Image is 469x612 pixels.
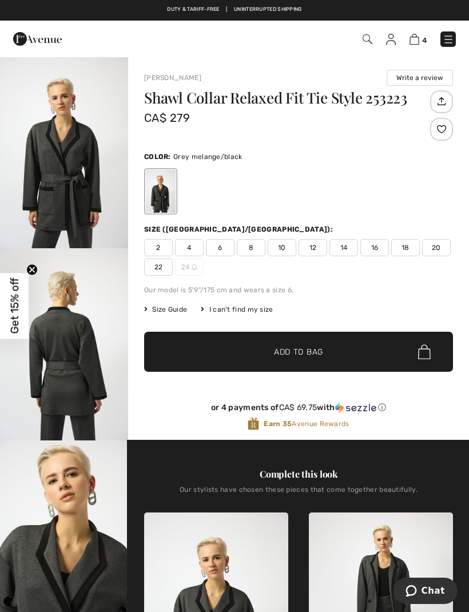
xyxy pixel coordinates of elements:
span: 6 [206,239,234,256]
span: 14 [329,239,358,256]
button: Close teaser [26,264,38,276]
span: Avenue Rewards [264,419,349,429]
span: 20 [422,239,451,256]
div: or 4 payments of with [144,403,453,413]
div: or 4 payments ofCA$ 69.75withSezzle Click to learn more about Sezzle [144,403,453,417]
img: 1ère Avenue [13,27,62,50]
span: Size Guide [144,304,187,315]
span: 4 [175,239,204,256]
div: Grey melange/black [146,170,176,213]
span: CA$ 279 [144,111,190,125]
div: Our stylists have chosen these pieces that come together beautifully. [144,486,453,503]
button: Add to Bag [144,332,453,372]
img: Search [363,34,372,44]
h1: Shawl Collar Relaxed Fit Tie Style 253223 [144,90,427,105]
img: Shopping Bag [410,34,419,45]
img: Share [432,92,451,111]
div: Complete this look [144,467,453,481]
span: 24 [175,259,204,276]
span: 4 [422,36,427,45]
div: Size ([GEOGRAPHIC_DATA]/[GEOGRAPHIC_DATA]): [144,224,335,235]
img: Menu [443,34,454,45]
img: My Info [386,34,396,45]
span: Add to Bag [274,346,323,358]
span: Get 15% off [8,278,21,334]
span: 2 [144,239,173,256]
iframe: Opens a widget where you can chat to one of our agents [394,578,458,606]
img: ring-m.svg [192,264,197,270]
span: 16 [360,239,389,256]
span: Color: [144,153,171,161]
img: Avenue Rewards [248,417,259,431]
span: Grey melange/black [173,153,242,161]
a: 4 [410,32,427,46]
span: 18 [391,239,420,256]
a: [PERSON_NAME] [144,74,201,82]
span: 12 [299,239,327,256]
img: Bag.svg [418,344,431,359]
img: Sezzle [335,403,376,413]
a: 1ère Avenue [13,33,62,43]
strong: Earn 35 [264,420,292,428]
div: Our model is 5'9"/175 cm and wears a size 6. [144,285,453,295]
span: 22 [144,259,173,276]
button: Write a review [387,70,453,86]
span: 10 [268,239,296,256]
div: I can't find my size [201,304,273,315]
span: 8 [237,239,265,256]
span: CA$ 69.75 [279,403,317,412]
